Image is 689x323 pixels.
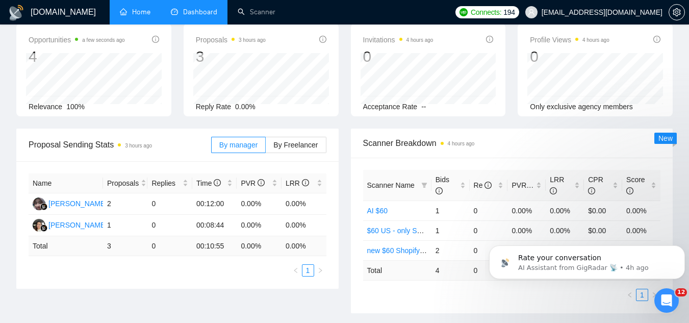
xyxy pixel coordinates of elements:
span: info-circle [214,179,221,186]
span: Re [474,181,492,189]
span: user [528,9,535,16]
span: Replies [151,178,181,189]
td: 0.00% [282,193,326,215]
span: CPR [588,176,603,195]
img: NF [33,197,45,210]
span: 12 [675,288,687,296]
span: info-circle [550,187,557,194]
span: 194 [503,7,515,18]
li: 1 [302,264,314,277]
a: LA[PERSON_NAME] [33,220,107,229]
span: info-circle [484,182,492,189]
td: 0 [470,220,508,240]
th: Proposals [103,173,148,193]
td: 0.00 % [282,236,326,256]
td: 0.00% [622,220,660,240]
button: setting [669,4,685,20]
span: PVR [512,181,535,189]
span: info-circle [258,179,265,186]
a: searchScanner [238,8,275,16]
span: info-circle [653,36,660,43]
div: [PERSON_NAME] [48,219,107,231]
td: 0 [147,236,192,256]
span: right [317,267,323,274]
img: upwork-logo.png [460,8,468,16]
td: $0.00 [584,220,622,240]
span: info-circle [152,36,159,43]
span: info-circle [302,179,309,186]
a: NF[PERSON_NAME] Ayra [33,199,123,207]
span: Reply Rate [196,103,231,111]
span: Connects: [471,7,501,18]
span: By Freelancer [273,141,318,149]
img: gigradar-bm.png [40,225,47,232]
li: Previous Page [290,264,302,277]
th: Name [29,173,103,193]
span: Relevance [29,103,62,111]
time: 4 hours ago [448,141,475,146]
span: Acceptance Rate [363,103,418,111]
span: New [658,134,673,142]
td: 0 [470,240,508,260]
iframe: Intercom notifications message [485,224,689,295]
td: 0.00% [507,201,546,220]
td: 0 [147,193,192,215]
span: Bids [436,176,449,195]
a: setting [669,8,685,16]
span: Proposals [196,34,266,46]
button: left [624,289,636,301]
td: 0.00% [546,201,584,220]
span: Proposals [107,178,139,189]
time: 4 hours ago [406,37,433,43]
time: 3 hours ago [239,37,266,43]
span: Score [626,176,645,195]
a: $60 US - only Shopify Development [367,227,480,235]
span: 0.00% [235,103,256,111]
td: Total [29,236,103,256]
div: 0 [530,47,609,66]
td: 0.00% [507,220,546,240]
div: 3 [196,47,266,66]
span: Invitations [363,34,433,46]
td: 0.00% [237,193,282,215]
a: new $60 Shopify Development [367,246,464,255]
div: 0 [363,47,433,66]
a: 1 [302,265,314,276]
td: 0.00% [282,215,326,236]
span: info-circle [626,187,633,194]
td: $0.00 [584,201,622,220]
span: dashboard [171,8,178,15]
span: PVR [241,179,265,187]
td: 0 [470,260,508,280]
td: 2 [103,193,148,215]
img: logo [8,5,24,21]
td: 1 [431,201,470,220]
span: info-circle [588,187,595,194]
time: 3 hours ago [125,143,152,148]
button: right [314,264,326,277]
td: Total [363,260,431,280]
td: 0 [470,201,508,220]
li: Previous Page [624,289,636,301]
span: -- [421,103,426,111]
td: 4 [431,260,470,280]
span: Opportunities [29,34,125,46]
span: info-circle [486,36,493,43]
a: homeHome [120,8,150,16]
span: info-circle [436,187,443,194]
img: gigradar-bm.png [40,203,47,210]
span: info-circle [319,36,326,43]
div: [PERSON_NAME] Ayra [48,198,123,209]
td: 2 [431,240,470,260]
li: Next Page [314,264,326,277]
iframe: Intercom live chat [654,288,679,313]
span: filter [421,182,427,188]
td: 1 [103,215,148,236]
span: LRR [286,179,309,187]
td: 3 [103,236,148,256]
span: Only exclusive agency members [530,103,633,111]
